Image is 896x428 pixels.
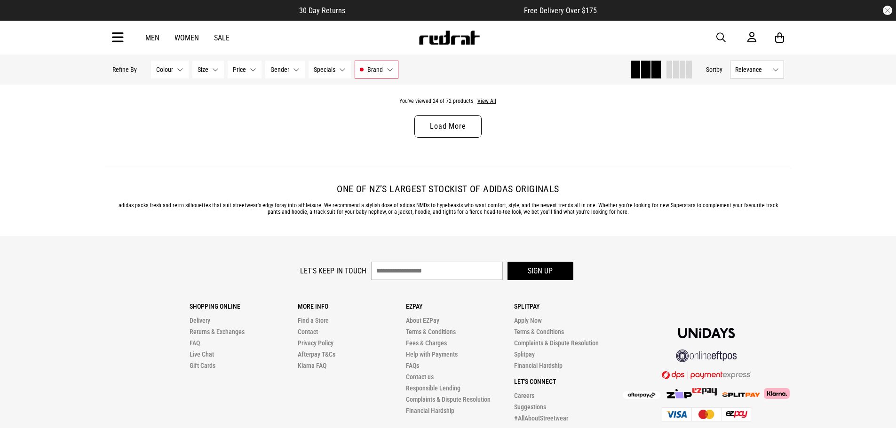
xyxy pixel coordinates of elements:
[298,328,318,335] a: Contact
[514,392,534,399] a: Careers
[477,97,497,106] button: View All
[662,407,751,421] img: Cards
[214,33,230,42] a: Sale
[298,317,329,324] a: Find a Store
[406,328,456,335] a: Terms & Conditions
[760,388,790,398] img: Klarna
[314,66,335,73] span: Specials
[406,317,439,324] a: About EZPay
[418,31,480,45] img: Redrat logo
[309,61,351,78] button: Specials
[406,407,454,414] a: Financial Hardship
[190,339,200,347] a: FAQ
[198,66,208,73] span: Size
[265,61,305,78] button: Gender
[514,378,622,385] p: Let's Connect
[367,66,383,73] span: Brand
[233,66,246,73] span: Price
[190,328,245,335] a: Returns & Exchanges
[406,384,460,392] a: Responsible Lending
[735,66,769,73] span: Relevance
[414,115,481,138] a: Load More
[514,328,564,335] a: Terms & Conditions
[151,61,189,78] button: Colour
[298,362,326,369] a: Klarna FAQ
[156,66,173,73] span: Colour
[524,6,597,15] span: Free Delivery Over $175
[298,350,335,358] a: Afterpay T&Cs
[192,61,224,78] button: Size
[399,98,473,104] span: You've viewed 24 of 72 products
[300,266,366,275] label: Let's keep in touch
[298,339,333,347] a: Privacy Policy
[112,202,784,215] p: adidas packs fresh and retro silhouettes that suit streetwear's edgy foray into athleisure. We re...
[722,392,760,397] img: Splitpay
[730,61,784,78] button: Relevance
[298,303,406,310] p: More Info
[678,328,735,338] img: Unidays
[174,33,199,42] a: Women
[190,303,298,310] p: Shopping Online
[514,403,546,411] a: Suggestions
[662,371,751,379] img: DPS
[514,339,599,347] a: Complaints & Dispute Resolution
[514,362,563,369] a: Financial Hardship
[406,339,447,347] a: Fees & Charges
[228,61,262,78] button: Price
[406,362,419,369] a: FAQs
[406,303,514,310] p: Ezpay
[364,6,505,15] iframe: Customer reviews powered by Trustpilot
[112,183,784,195] h2: One of NZ’s largest stockist of adidas Originals
[716,66,722,73] span: by
[676,350,737,362] img: online eftpos
[514,317,542,324] a: Apply Now
[692,388,717,396] img: Splitpay
[299,6,345,15] span: 30 Day Returns
[514,303,622,310] p: Splitpay
[514,350,535,358] a: Splitpay
[666,389,692,398] img: Zip
[112,66,137,73] p: Refine By
[706,64,722,75] button: Sortby
[507,262,573,280] button: Sign up
[355,61,398,78] button: Brand
[270,66,289,73] span: Gender
[190,362,215,369] a: Gift Cards
[406,373,434,381] a: Contact us
[190,317,210,324] a: Delivery
[145,33,159,42] a: Men
[514,414,568,422] a: #AllAboutStreetwear
[623,391,660,399] img: Afterpay
[190,350,214,358] a: Live Chat
[406,350,458,358] a: Help with Payments
[406,396,491,403] a: Complaints & Dispute Resolution
[8,4,36,32] button: Open LiveChat chat widget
